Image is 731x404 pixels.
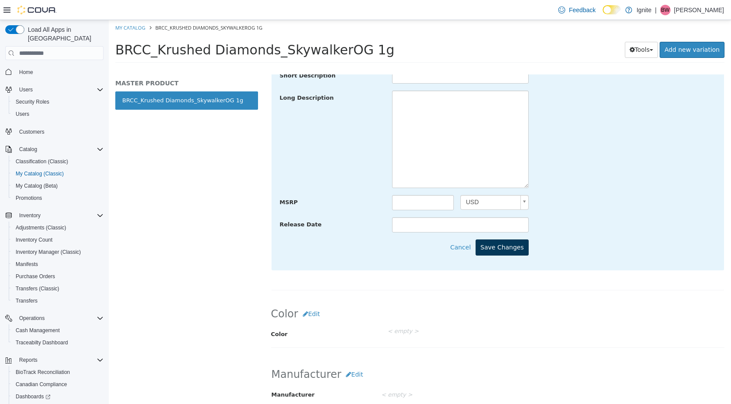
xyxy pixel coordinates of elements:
a: Dashboards [12,391,54,402]
a: BioTrack Reconciliation [12,367,74,377]
a: BRCC_Krushed Diamonds_SkywalkerOG 1g [7,71,149,90]
p: | [655,5,657,15]
span: My Catalog (Beta) [16,182,58,189]
button: Purchase Orders [9,270,107,283]
span: My Catalog (Classic) [16,170,64,177]
span: Feedback [569,6,595,14]
button: Cancel [341,219,367,236]
span: Inventory Count [16,236,53,243]
span: Catalog [16,144,104,155]
button: Users [2,84,107,96]
span: Security Roles [16,98,49,105]
button: Canadian Compliance [9,378,107,391]
span: Promotions [16,195,42,202]
span: Promotions [12,193,104,203]
button: Transfers (Classic) [9,283,107,295]
span: Users [12,109,104,119]
span: Adjustments (Classic) [12,222,104,233]
button: Users [16,84,36,95]
button: Reports [2,354,107,366]
button: Users [9,108,107,120]
span: Inventory Manager (Classic) [12,247,104,257]
span: Cash Management [16,327,60,334]
a: Customers [16,127,48,137]
a: Transfers (Classic) [12,283,63,294]
a: Security Roles [12,97,53,107]
h2: Manufacturer [163,347,616,363]
button: Edit [189,286,216,302]
span: BRCC_Krushed Diamonds_SkywalkerOG 1g [47,4,154,11]
span: Reports [19,357,37,364]
button: Transfers [9,295,107,307]
span: Purchase Orders [16,273,55,280]
span: Long Description [171,74,225,81]
span: Traceabilty Dashboard [12,337,104,348]
a: Add new variation [551,22,616,38]
span: Manufacturer [163,371,206,378]
a: Purchase Orders [12,271,59,282]
p: Ignite [637,5,651,15]
span: BioTrack Reconciliation [16,369,70,376]
h2: Color [162,286,616,302]
a: Adjustments (Classic) [12,222,70,233]
a: Traceabilty Dashboard [12,337,71,348]
button: Inventory Count [9,234,107,246]
button: Classification (Classic) [9,155,107,168]
span: Release Date [171,201,213,208]
a: Users [12,109,33,119]
span: Catalog [19,146,37,153]
a: Canadian Compliance [12,379,70,390]
button: Customers [2,125,107,138]
span: Users [19,86,33,93]
a: My Catalog (Beta) [12,181,61,191]
a: Feedback [555,1,599,19]
span: Cash Management [12,325,104,336]
a: My Catalog [7,4,37,11]
span: Dashboards [12,391,104,402]
span: Dashboards [16,393,50,400]
span: Inventory [19,212,40,219]
button: Edit [232,347,259,363]
button: Security Roles [9,96,107,108]
span: Security Roles [12,97,104,107]
button: Promotions [9,192,107,204]
span: Users [16,111,29,118]
a: USD [352,175,420,190]
span: Transfers [12,296,104,306]
button: My Catalog (Beta) [9,180,107,192]
button: Operations [16,313,48,323]
div: Betty Wilson [660,5,671,15]
span: Transfers (Classic) [16,285,59,292]
a: My Catalog (Classic) [12,168,67,179]
button: Inventory Manager (Classic) [9,246,107,258]
button: My Catalog (Classic) [9,168,107,180]
span: Short Description [171,52,227,59]
a: Transfers [12,296,41,306]
button: Cash Management [9,324,107,337]
a: Manifests [12,259,41,269]
span: Home [19,69,33,76]
a: Home [16,67,37,77]
button: Catalog [2,143,107,155]
button: BioTrack Reconciliation [9,366,107,378]
span: Classification (Classic) [16,158,68,165]
a: Inventory Manager (Classic) [12,247,84,257]
a: Cash Management [12,325,63,336]
span: Canadian Compliance [16,381,67,388]
span: Reports [16,355,104,365]
span: Transfers (Classic) [12,283,104,294]
span: Operations [19,315,45,322]
button: Traceabilty Dashboard [9,337,107,349]
span: Customers [19,128,44,135]
button: Save Changes [367,219,420,236]
a: Inventory Count [12,235,56,245]
a: Classification (Classic) [12,156,72,167]
span: Inventory Manager (Classic) [16,249,81,256]
button: Operations [2,312,107,324]
div: < empty > [272,367,622,383]
div: < empty > [279,307,310,316]
span: Inventory [16,210,104,221]
button: Tools [516,22,550,38]
span: My Catalog (Beta) [12,181,104,191]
